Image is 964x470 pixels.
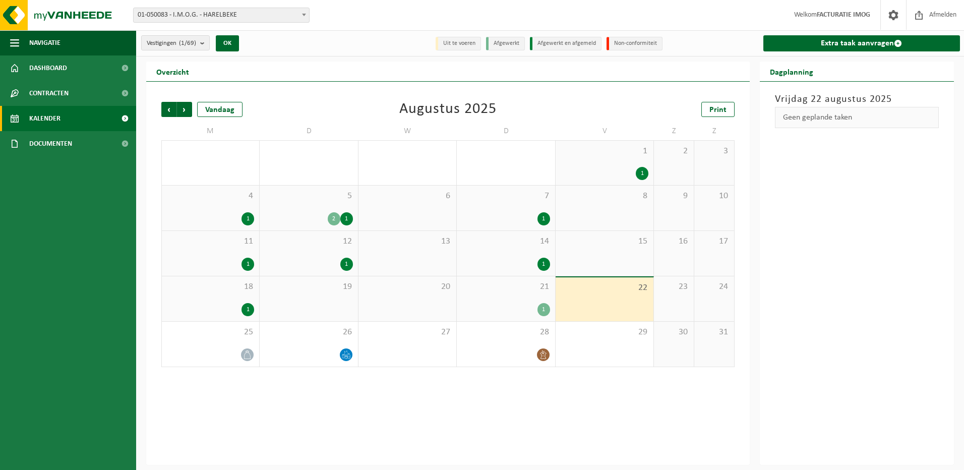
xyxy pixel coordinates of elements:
li: Afgewerkt en afgemeld [530,37,601,50]
div: 1 [537,212,550,225]
div: 1 [340,212,353,225]
a: Extra taak aanvragen [763,35,960,51]
span: 01-050083 - I.M.O.G. - HARELBEKE [133,8,310,23]
h3: Vrijdag 22 augustus 2025 [775,92,939,107]
div: Geen geplande taken [775,107,939,128]
td: V [556,122,654,140]
span: 22 [561,282,648,293]
span: 24 [699,281,729,292]
div: Augustus 2025 [399,102,497,117]
span: 16 [659,236,689,247]
div: 2 [328,212,340,225]
div: 1 [537,303,550,316]
li: Non-conformiteit [607,37,662,50]
li: Uit te voeren [436,37,481,50]
h2: Overzicht [146,62,199,81]
span: 1 [561,146,648,157]
span: 25 [167,327,254,338]
span: Kalender [29,106,61,131]
button: OK [216,35,239,51]
span: 26 [265,327,352,338]
span: 5 [265,191,352,202]
td: Z [694,122,735,140]
span: 4 [167,191,254,202]
span: Print [709,106,727,114]
span: 29 [561,327,648,338]
span: 21 [462,281,550,292]
span: 12 [265,236,352,247]
td: Z [654,122,694,140]
div: 1 [242,212,254,225]
span: 23 [659,281,689,292]
span: 3 [699,146,729,157]
span: 10 [699,191,729,202]
span: Contracten [29,81,69,106]
count: (1/69) [179,40,196,46]
div: 1 [242,303,254,316]
span: Volgende [177,102,192,117]
button: Vestigingen(1/69) [141,35,210,50]
span: 11 [167,236,254,247]
div: 1 [537,258,550,271]
div: 1 [636,167,648,180]
span: Vestigingen [147,36,196,51]
span: 2 [659,146,689,157]
span: 17 [699,236,729,247]
span: 18 [167,281,254,292]
span: Dashboard [29,55,67,81]
span: 6 [364,191,451,202]
td: D [260,122,358,140]
span: 31 [699,327,729,338]
span: 15 [561,236,648,247]
div: 1 [242,258,254,271]
span: 28 [462,327,550,338]
div: 1 [340,258,353,271]
span: 8 [561,191,648,202]
li: Afgewerkt [486,37,525,50]
td: D [457,122,555,140]
span: Vorige [161,102,176,117]
td: W [358,122,457,140]
td: M [161,122,260,140]
a: Print [701,102,735,117]
span: 20 [364,281,451,292]
span: Documenten [29,131,72,156]
span: 30 [659,327,689,338]
span: 19 [265,281,352,292]
span: 27 [364,327,451,338]
span: 01-050083 - I.M.O.G. - HARELBEKE [134,8,309,22]
span: 7 [462,191,550,202]
span: 14 [462,236,550,247]
span: 13 [364,236,451,247]
span: Navigatie [29,30,61,55]
span: 9 [659,191,689,202]
strong: FACTURATIE IMOG [817,11,870,19]
div: Vandaag [197,102,243,117]
h2: Dagplanning [760,62,823,81]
